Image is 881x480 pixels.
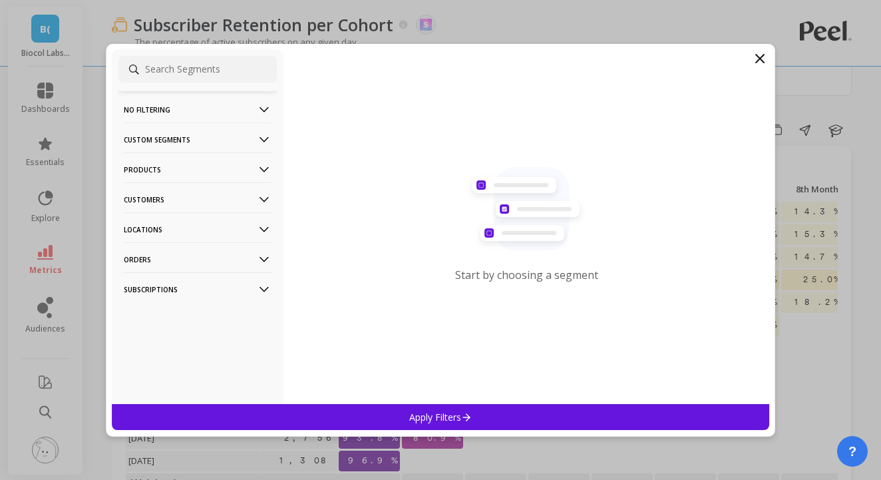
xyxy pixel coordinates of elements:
[124,242,271,276] p: Orders
[118,56,277,83] input: Search Segments
[409,411,472,423] p: Apply Filters
[124,93,271,126] p: No filtering
[124,182,271,216] p: Customers
[124,212,271,246] p: Locations
[837,436,868,467] button: ?
[124,152,271,186] p: Products
[455,268,598,282] p: Start by choosing a segment
[124,122,271,156] p: Custom Segments
[848,442,856,461] span: ?
[124,272,271,306] p: Subscriptions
